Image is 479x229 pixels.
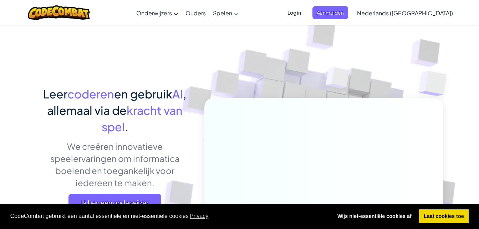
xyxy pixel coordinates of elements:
[189,211,210,222] a: learn more about cookies
[10,211,327,222] span: CodeCombat gebruikt een aantal essentiële en niet-essentiële cookies
[283,6,305,19] button: Log in
[114,87,172,101] span: en gebruik
[136,9,172,17] span: Onderwijzers
[133,3,182,22] a: Onderwijzers
[332,209,416,224] a: deny cookies
[172,87,183,101] span: AI
[43,87,67,101] span: Leer
[312,53,363,106] img: Overlap cubes
[36,140,194,189] p: We creëren innovatieve speelervaringen om informatica boeiend en toegankelijk voor iedereen te ma...
[28,5,90,20] img: CodeCombat logo
[353,3,457,22] a: Nederlands ([GEOGRAPHIC_DATA])
[419,209,469,224] a: allow cookies
[102,103,183,134] span: kracht van spel
[312,6,348,19] button: Aanmelden
[125,119,128,134] span: .
[209,3,242,22] a: Spelen
[405,54,467,114] img: Overlap cubes
[357,9,453,17] span: Nederlands ([GEOGRAPHIC_DATA])
[67,87,114,101] span: coderen
[68,194,161,211] a: Ik ben een onderwijzer
[213,9,232,17] span: Spelen
[182,3,209,22] a: Ouders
